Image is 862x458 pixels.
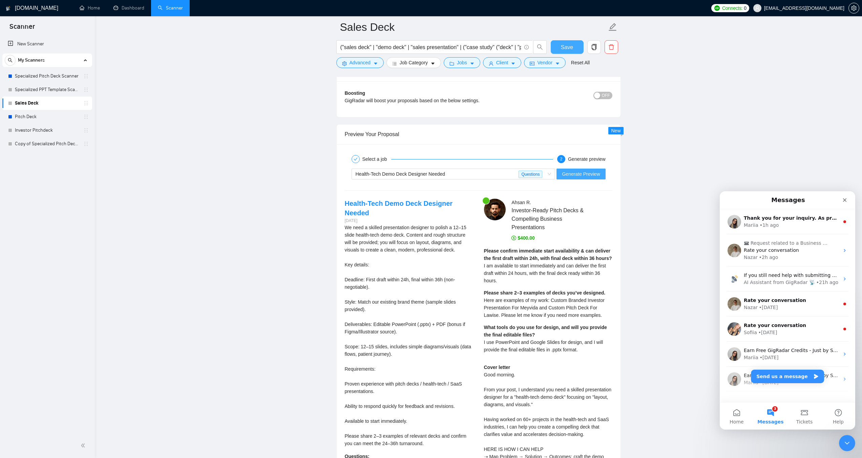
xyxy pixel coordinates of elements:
[6,3,10,14] img: logo
[350,59,371,66] span: Advanced
[15,137,79,151] a: Copy of Specialized Pitch Deck Scanner
[457,59,467,66] span: Jobs
[386,57,441,68] button: barsJob Categorycaret-down
[83,114,89,119] span: holder
[340,19,607,36] input: Scanner name...
[511,236,516,240] span: dollar
[611,128,621,133] span: New
[15,96,79,110] a: Sales Deck
[537,59,552,66] span: Vendor
[519,171,542,178] span: Questions
[524,57,565,68] button: idcardVendorcaret-down
[556,169,605,179] button: Generate Preview
[24,188,39,195] div: Mariia
[848,5,859,11] a: setting
[484,290,606,296] strong: Please share 2–3 examples of decks you’ve designed.
[484,340,603,352] span: I use PowerPoint and Google Slides for design, and I will provide the final editable files in .pp...
[484,325,607,337] strong: What tools do you use for design, and will you provide the final editable files?
[8,37,87,51] a: New Scanner
[15,124,79,137] a: Investor Pitchdeck
[158,5,183,11] a: searchScanner
[449,61,454,66] span: folder
[587,40,601,54] button: copy
[2,53,92,151] li: My Scanners
[77,228,93,233] span: Tickets
[83,101,89,106] span: holder
[2,37,92,51] li: New Scanner
[511,200,531,205] span: Ahsan R .
[8,181,21,195] img: Profile image for Mariia
[588,44,601,50] span: copy
[484,199,506,220] img: c1qbb724gnAwfyoOug-YWwyKQY4XLD-ZptXzA4XWcgDglhjfrovOt9a0i_zan4Jmn3
[34,211,68,238] button: Messages
[345,224,473,447] div: We need a skilled presentation designer to polish a 12–15 slide health-tech demo deck. Content an...
[345,90,365,96] b: Boosting
[533,44,546,50] span: search
[83,128,89,133] span: holder
[555,61,560,66] span: caret-down
[373,61,378,66] span: caret-down
[608,23,617,31] span: edit
[31,178,104,192] button: Send us a message
[24,81,434,87] span: If you still need help with submitting a ticket or have any other questions, I’m here to assist y...
[430,61,435,66] span: caret-down
[551,40,584,54] button: Save
[24,163,39,170] div: Mariia
[83,73,89,79] span: holder
[496,59,508,66] span: Client
[839,435,855,451] iframe: Intercom live chat
[80,5,100,11] a: homeHome
[39,138,58,145] div: • [DATE]
[342,61,347,66] span: setting
[97,88,119,95] div: • 21h ago
[4,22,40,36] span: Scanner
[10,228,24,233] span: Home
[720,191,855,430] iframe: Intercom live chat
[511,61,516,66] span: caret-down
[484,298,605,318] span: Here are examples of my work: Custom Branded Investor Presentation For Meyvida and Custom Pitch D...
[533,40,547,54] button: search
[722,4,742,12] span: Connects:
[8,156,21,170] img: Profile image for Mariia
[81,442,87,449] span: double-left
[345,97,546,104] div: GigRadar will boost your proposals based on the below settings.
[113,228,124,233] span: Help
[484,248,612,261] strong: Please confirm immediate start availability & can deliver the first draft within 24h, with final ...
[524,45,529,49] span: info-circle
[8,106,21,119] img: Profile image for Nazar
[18,53,45,67] span: My Scanners
[511,206,592,232] span: Investor-Ready Pitch Decks & Compelling Business Presentations
[24,106,86,112] span: Rate your conversation
[15,110,79,124] a: Pitch Deck
[484,263,606,283] span: I am available to start immediately and can deliver the first draft within 24 hours, with the fin...
[83,141,89,147] span: holder
[560,157,563,161] span: 2
[530,61,534,66] span: idcard
[392,61,397,66] span: bars
[24,131,86,137] span: Rate your conversation
[5,55,16,66] button: search
[571,59,590,66] a: Reset All
[39,113,58,120] div: • [DATE]
[15,83,79,96] a: Specialized PPT Template Scanner
[444,57,480,68] button: folderJobscaret-down
[83,87,89,92] span: holder
[356,171,445,177] span: Health-Tech Demo Deck Designer Needed
[24,88,95,95] div: AI Assistant from GigRadar 📡
[345,200,453,217] a: Health-Tech Demo Deck Designer Needed
[354,157,358,161] span: check
[40,163,59,170] div: • [DATE]
[345,218,473,224] div: [DATE]
[362,155,391,163] div: Select a job
[24,138,37,145] div: Sofiia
